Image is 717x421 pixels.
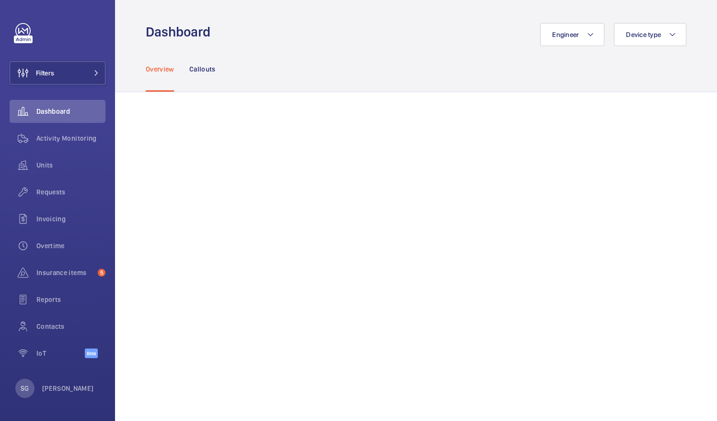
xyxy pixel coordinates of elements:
span: Dashboard [36,107,105,116]
span: Filters [36,68,54,78]
button: Engineer [540,23,604,46]
span: Insurance items [36,268,94,277]
span: 5 [98,269,105,277]
span: Overtime [36,241,105,251]
span: Beta [85,349,98,358]
span: Requests [36,187,105,197]
p: Callouts [189,64,216,74]
p: SG [21,384,29,393]
span: Units [36,160,105,170]
button: Device type [614,23,686,46]
span: Engineer [552,31,579,38]
span: Invoicing [36,214,105,224]
span: Activity Monitoring [36,133,105,143]
p: Overview [146,64,174,74]
span: Contacts [36,322,105,331]
button: Filters [10,61,105,84]
p: [PERSON_NAME] [42,384,94,393]
span: IoT [36,349,85,358]
span: Reports [36,295,105,304]
span: Device type [626,31,661,38]
h1: Dashboard [146,23,216,41]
